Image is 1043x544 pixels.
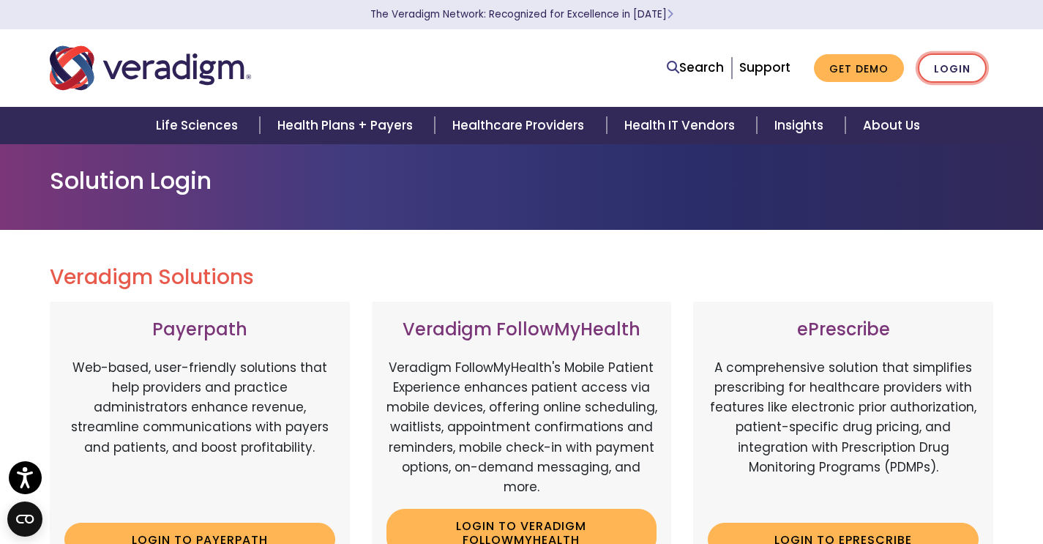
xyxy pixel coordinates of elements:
a: About Us [845,107,938,144]
p: A comprehensive solution that simplifies prescribing for healthcare providers with features like ... [708,358,979,512]
h3: Veradigm FollowMyHealth [386,319,657,340]
a: Life Sciences [138,107,260,144]
p: Veradigm FollowMyHealth's Mobile Patient Experience enhances patient access via mobile devices, o... [386,358,657,497]
a: The Veradigm Network: Recognized for Excellence in [DATE]Learn More [370,7,673,21]
a: Login [918,53,987,83]
a: Insights [757,107,845,144]
a: Health Plans + Payers [260,107,435,144]
span: Learn More [667,7,673,21]
a: Support [739,59,790,76]
h2: Veradigm Solutions [50,265,994,290]
iframe: Drift Chat Widget [762,453,1025,526]
p: Web-based, user-friendly solutions that help providers and practice administrators enhance revenu... [64,358,335,512]
img: Veradigm logo [50,44,251,92]
a: Search [667,58,724,78]
a: Healthcare Providers [435,107,606,144]
button: Open CMP widget [7,502,42,537]
h3: Payerpath [64,319,335,340]
h1: Solution Login [50,167,994,195]
h3: ePrescribe [708,319,979,340]
a: Get Demo [814,54,904,83]
a: Health IT Vendors [607,107,757,144]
